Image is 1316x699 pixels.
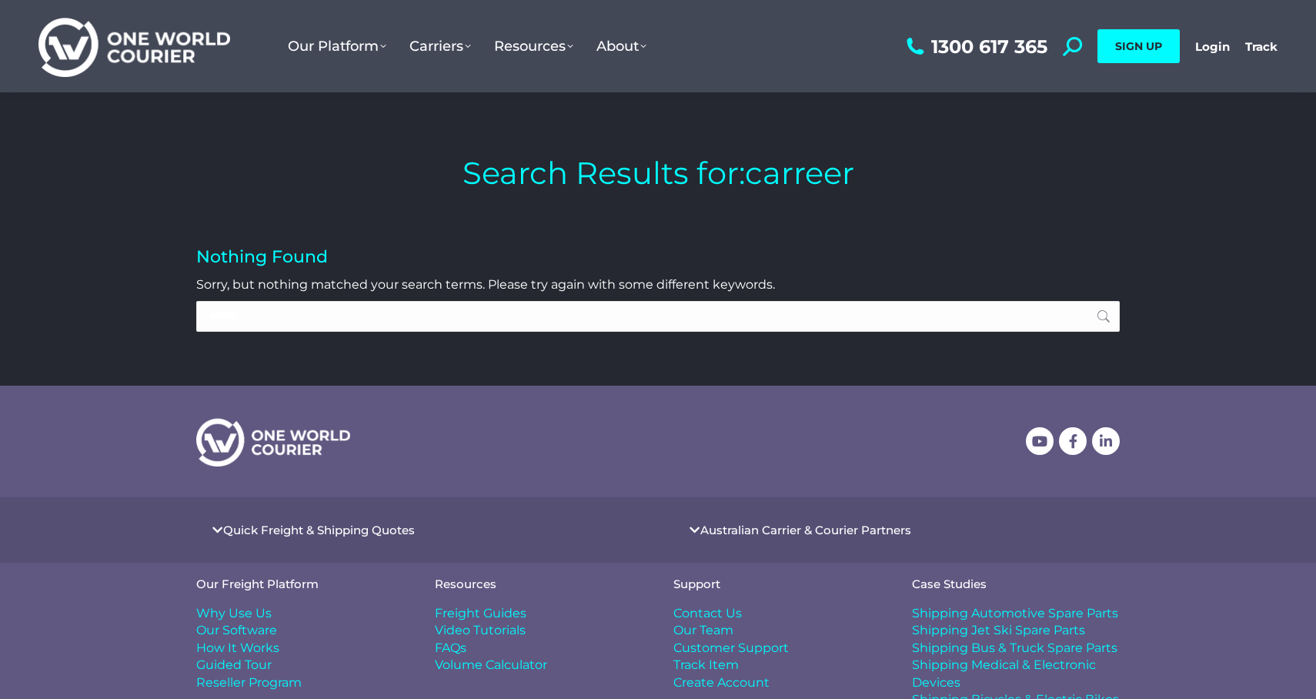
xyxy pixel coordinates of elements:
span: carreer [745,154,854,192]
h4: Our Freight Platform [196,578,404,590]
span: Our Software [196,622,277,639]
a: Shipping Jet Ski Spare Parts [912,622,1120,639]
a: Guided Tour [196,657,404,674]
a: Track Item [673,657,881,674]
a: Our Platform [276,22,398,70]
span: Volume Calculator [435,657,547,674]
h1: Nothing Found [196,246,1120,269]
a: Why Use Us [196,605,404,622]
a: SIGN UP [1097,29,1180,63]
a: Customer Support [673,640,881,657]
span: Shipping Bus & Truck Spare Parts [912,640,1117,657]
span: Our Platform [288,38,386,55]
span: Shipping Jet Ski Spare Parts [912,622,1085,639]
h4: Resources [435,578,643,590]
a: Volume Calculator [435,657,643,674]
span: Reseller Program [196,674,302,691]
span: Why Use Us [196,605,272,622]
a: Our Software [196,622,404,639]
h4: Case Studies [912,578,1120,590]
a: Australian Carrier & Courier Partners [700,524,911,536]
a: Carriers [398,22,483,70]
a: Resources [483,22,585,70]
a: Login [1195,39,1230,54]
a: Shipping Automotive Spare Parts [912,605,1120,622]
span: Customer Support [673,640,789,657]
a: Track [1245,39,1278,54]
a: Create Account [673,674,881,691]
a: Shipping Bus & Truck Spare Parts [912,640,1120,657]
img: One World Courier [38,15,230,78]
a: Video Tutorials [435,622,643,639]
a: FAQs [435,640,643,657]
span: Resources [494,38,573,55]
span: Carriers [409,38,471,55]
span: Video Tutorials [435,622,526,639]
span: Track Item [673,657,739,674]
h1: Search Results for: [463,154,854,192]
a: 1300 617 365 [903,37,1047,56]
a: How It Works [196,640,404,657]
a: About [585,22,658,70]
h4: Support [673,578,881,590]
span: Our Team [673,622,733,639]
span: Freight Guides [435,605,526,622]
span: Shipping Automotive Spare Parts [912,605,1118,622]
span: SIGN UP [1115,39,1162,53]
span: FAQs [435,640,466,657]
span: Contact Us [673,605,742,622]
a: Contact Us [673,605,881,622]
span: Create Account [673,674,770,691]
span: Guided Tour [196,657,272,674]
span: How It Works [196,640,279,657]
a: Reseller Program [196,674,404,691]
p: Sorry, but nothing matched your search terms. Please try again with some different keywords. [196,276,1120,293]
a: Quick Freight & Shipping Quotes [223,524,415,536]
a: Shipping Medical & Electronic Devices [912,657,1120,691]
a: Freight Guides [435,605,643,622]
span: About [596,38,646,55]
a: Our Team [673,622,881,639]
